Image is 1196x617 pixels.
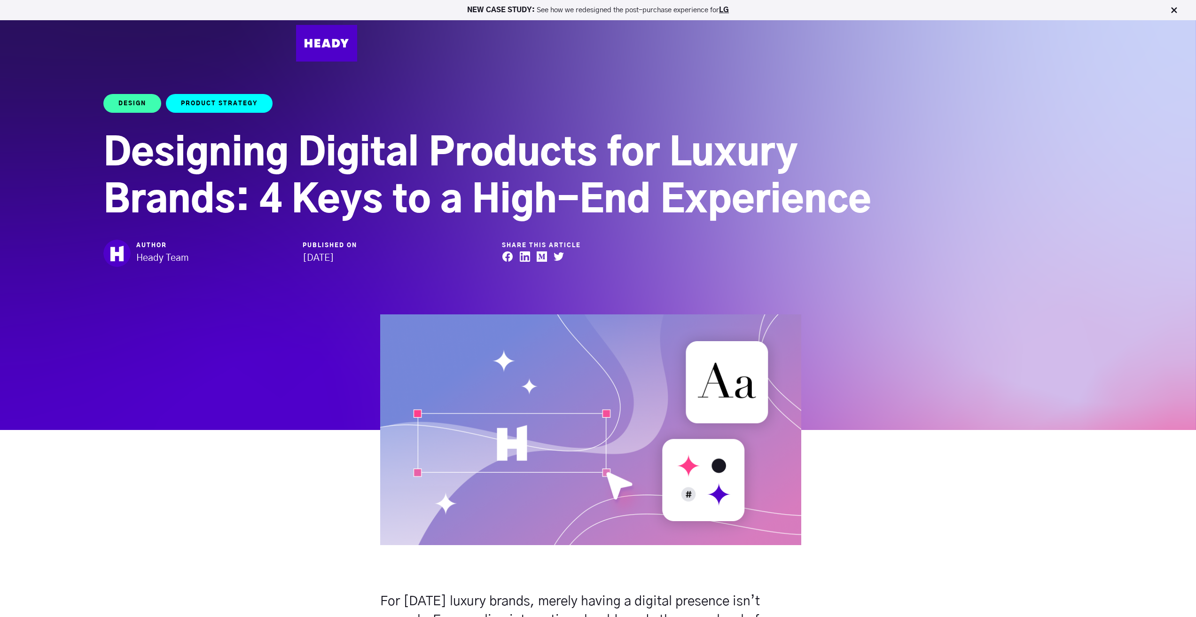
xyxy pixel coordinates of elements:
h1: Designing Digital Products for Luxury Brands: 4 Keys to a High-End Experience [103,131,893,225]
a: Product Strategy [166,94,273,113]
img: Close Bar [1169,6,1179,15]
a: LG [719,7,729,14]
small: Author [136,242,167,248]
img: make-it [536,251,547,262]
img: Heady_Logo_Web-01 (1) [296,25,357,62]
strong: Heady Team [136,253,189,263]
small: Share this article [502,242,581,248]
img: Heady Team [103,240,131,267]
small: Published On [303,242,357,248]
img: twitter [553,251,564,262]
p: See how we redesigned the post-purchase experience for [4,7,1192,14]
a: Design [103,94,161,113]
strong: NEW CASE STUDY: [467,7,537,14]
div: Navigation Menu [367,32,900,55]
img: linkedin [519,251,531,262]
img: facebook [502,251,513,262]
strong: [DATE] [303,253,334,263]
img: image [380,314,801,545]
